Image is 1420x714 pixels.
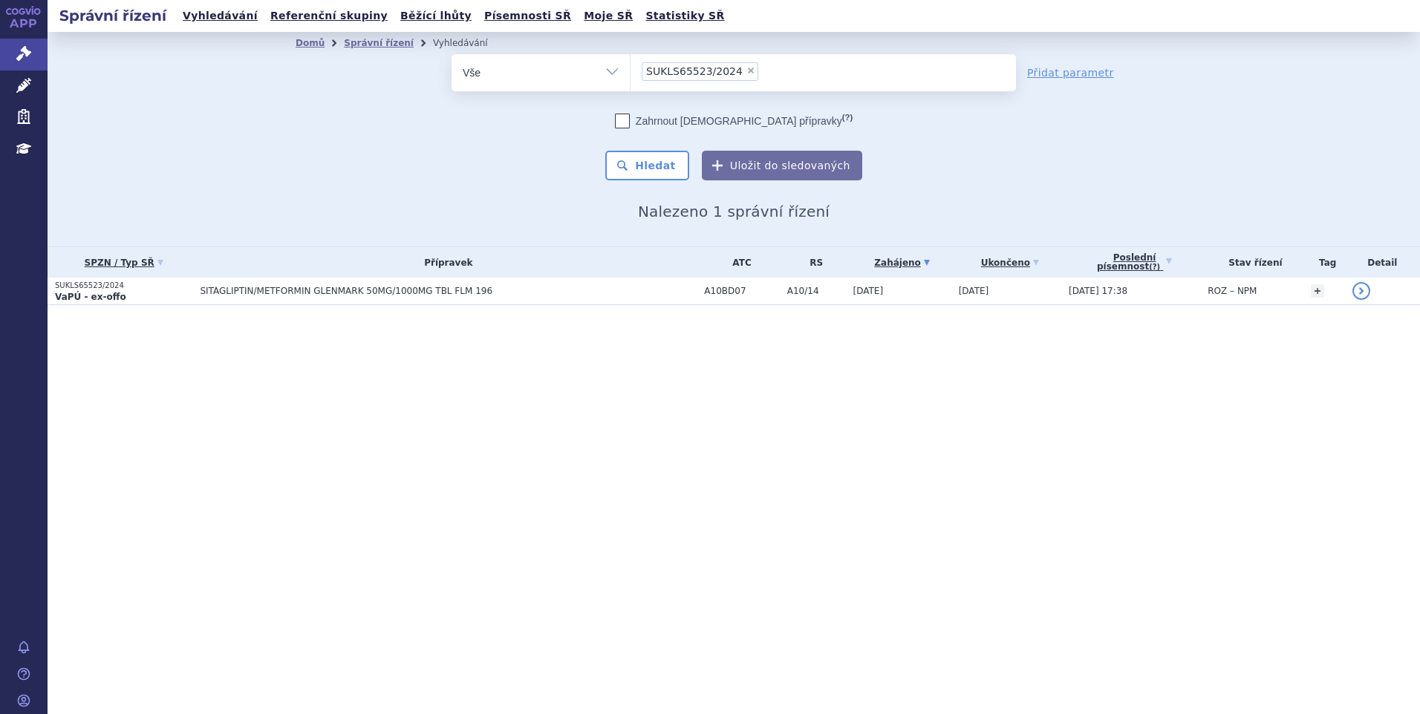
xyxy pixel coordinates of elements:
[1200,247,1303,278] th: Stav řízení
[1069,286,1127,296] span: [DATE] 17:38
[763,62,771,80] input: SUKLS65523/2024
[55,292,126,302] strong: VaPÚ - ex-offo
[746,66,755,75] span: ×
[638,203,830,220] span: Nalezeno 1 správní řízení
[842,113,853,122] abbr: (?)
[959,286,989,296] span: [DATE]
[480,6,576,26] a: Písemnosti SŘ
[396,6,476,26] a: Běžící lhůty
[433,32,507,54] li: Vyhledávání
[853,252,951,273] a: Zahájeno
[55,252,192,273] a: SPZN / Typ SŘ
[200,286,571,296] span: SITAGLIPTIN/METFORMIN GLENMARK 50MG/1000MG TBL FLM 196
[1208,286,1257,296] span: ROZ – NPM
[1303,247,1345,278] th: Tag
[344,38,414,48] a: Správní řízení
[266,6,392,26] a: Referenční skupiny
[959,252,1061,273] a: Ukončeno
[780,247,846,278] th: RS
[192,247,697,278] th: Přípravek
[646,66,743,76] span: SUKLS65523/2024
[1027,65,1114,80] a: Přidat parametr
[615,114,853,128] label: Zahrnout [DEMOGRAPHIC_DATA] přípravky
[1149,263,1160,272] abbr: (?)
[1069,247,1200,278] a: Poslednípísemnost(?)
[853,286,884,296] span: [DATE]
[1352,282,1370,300] a: detail
[704,286,779,296] span: A10BD07
[55,281,192,291] p: SUKLS65523/2024
[697,247,779,278] th: ATC
[1311,284,1324,298] a: +
[579,6,637,26] a: Moje SŘ
[178,6,262,26] a: Vyhledávání
[1345,247,1420,278] th: Detail
[605,151,689,180] button: Hledat
[702,151,862,180] button: Uložit do sledovaných
[48,5,178,26] h2: Správní řízení
[296,38,325,48] a: Domů
[641,6,729,26] a: Statistiky SŘ
[787,286,846,296] span: A10/14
